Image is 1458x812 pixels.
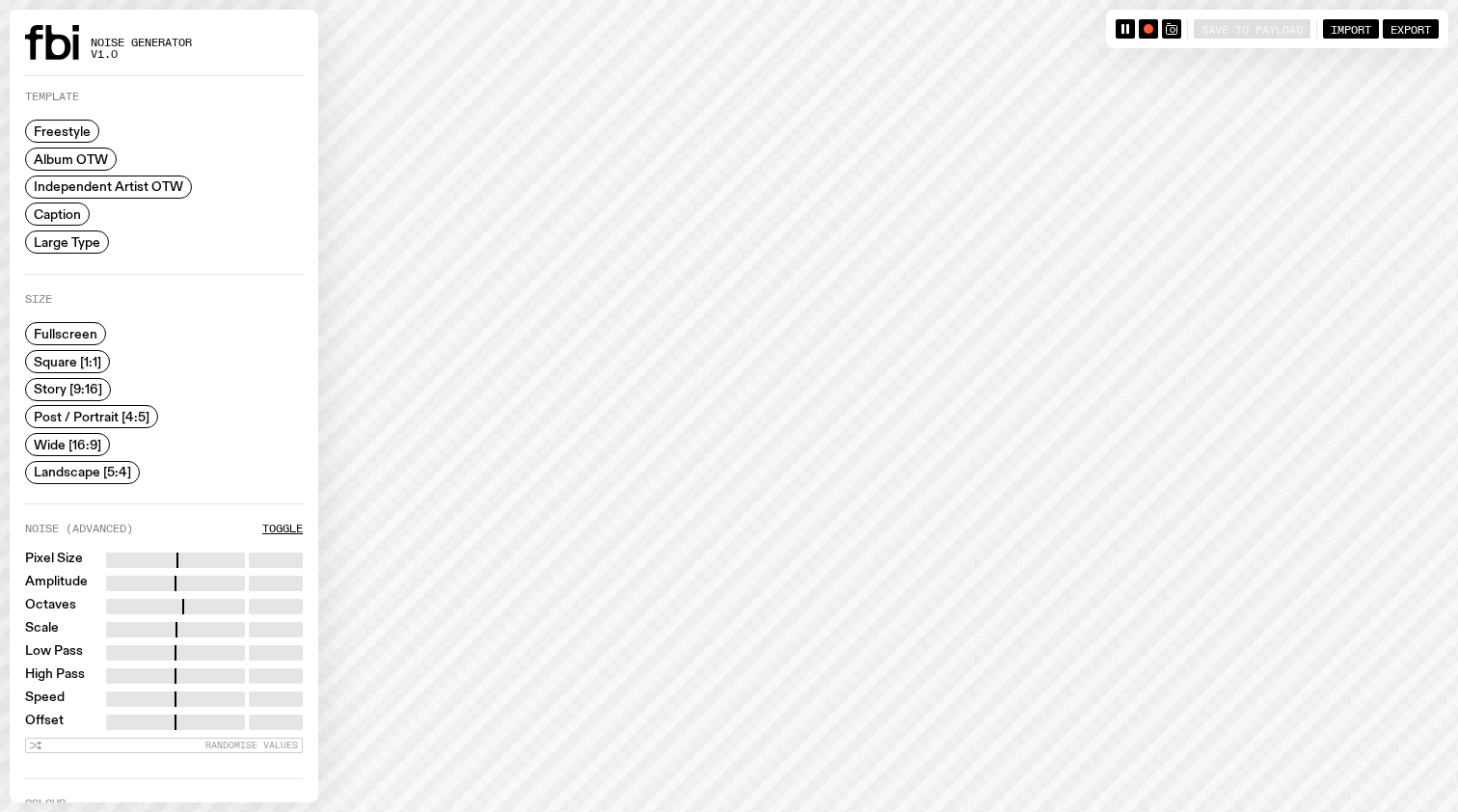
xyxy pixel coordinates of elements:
span: Save to Payload [1201,22,1303,35]
span: Import [1331,22,1371,35]
label: Noise (Advanced) [25,524,133,534]
span: Caption [34,207,81,222]
span: Randomise Values [205,740,298,750]
label: Pixel Size [25,553,83,568]
span: Noise Generator [91,38,192,48]
button: Randomise Values [25,738,303,753]
span: Square [1:1] [34,354,101,368]
span: Wide [16:9] [34,437,101,451]
label: Amplitude [25,576,88,591]
button: Import [1323,19,1379,39]
span: Fullscreen [34,327,97,341]
span: Landscape [5:4] [34,465,131,479]
button: Export [1383,19,1439,39]
span: Freestyle [34,124,91,139]
label: Template [25,92,79,102]
span: Post / Portrait [4:5] [34,410,149,424]
button: Toggle [262,524,303,534]
span: Independent Artist OTW [34,179,183,194]
button: Save to Payload [1194,19,1310,39]
label: Speed [25,691,65,707]
span: Story [9:16] [34,382,102,396]
label: Scale [25,622,59,637]
label: Octaves [25,599,76,614]
label: Size [25,294,52,305]
span: Album OTW [34,151,108,166]
label: Low Pass [25,645,83,661]
label: Colour [25,798,66,809]
span: Large Type [34,234,100,249]
label: High Pass [25,668,85,684]
span: Export [1390,22,1431,35]
span: v1.0 [91,49,192,60]
label: Offset [25,715,64,730]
